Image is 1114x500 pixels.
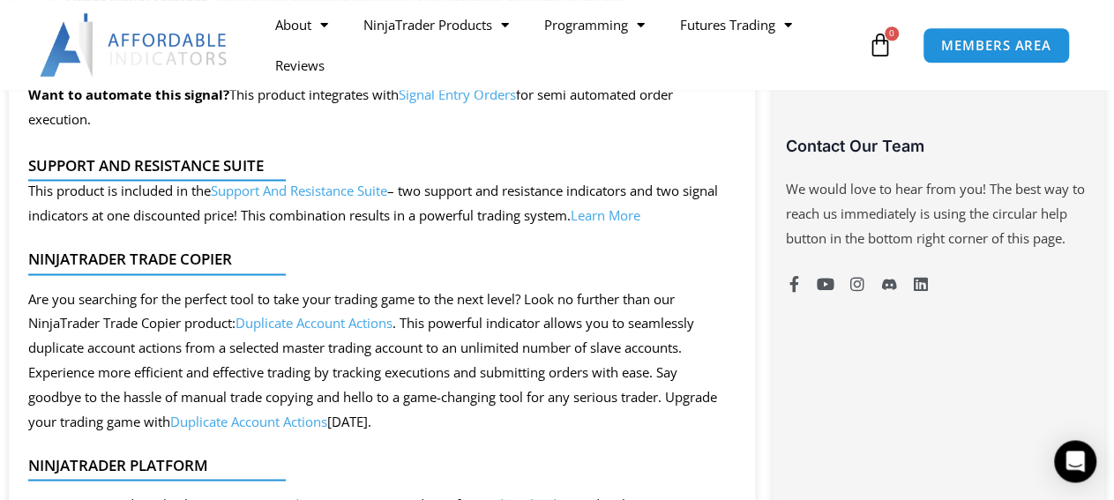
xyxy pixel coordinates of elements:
a: Learn More [571,206,640,224]
p: We would love to hear from you! The best way to reach us immediately is using the circular help b... [786,177,1091,251]
strong: Want to automate this signal? [28,86,229,103]
a: Duplicate Account Actions [170,412,327,429]
a: Duplicate Account Actions [236,313,393,331]
img: LogoAI | Affordable Indicators – NinjaTrader [40,13,229,77]
div: Open Intercom Messenger [1054,440,1096,482]
a: Support And Resistance Suite [211,182,387,199]
a: Signal Entry Orders [399,86,516,103]
p: This product is included in the – two support and resistance indicators and two signal indicators... [28,179,721,228]
a: Reviews [258,45,342,86]
h4: NinjaTrader Platform [28,456,721,474]
span: 0 [885,26,899,41]
a: MEMBERS AREA [923,27,1070,63]
a: NinjaTrader Products [346,4,527,45]
a: Futures Trading [662,4,810,45]
a: About [258,4,346,45]
a: Programming [527,4,662,45]
h4: NinjaTrader Trade Copier [28,250,721,268]
h4: Support and Resistance Suite [28,157,721,175]
p: This product integrates with for semi automated order execution. [28,83,721,132]
a: 0 [841,19,919,71]
span: MEMBERS AREA [941,39,1051,52]
nav: Menu [258,4,864,86]
h3: Contact Our Team [786,136,1091,156]
div: Are you searching for the perfect tool to take your trading game to the next level? Look no furth... [28,287,721,434]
